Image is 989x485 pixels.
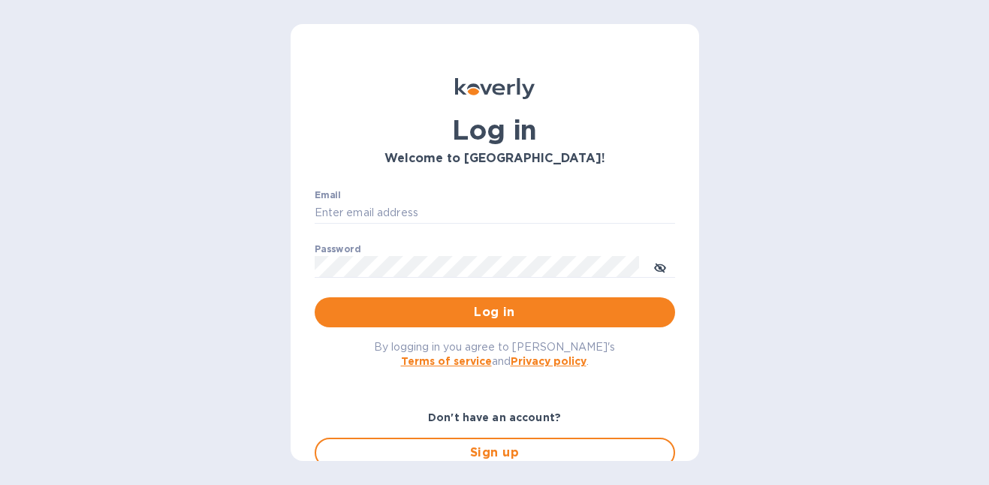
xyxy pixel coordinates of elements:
b: Don't have an account? [428,411,561,423]
button: toggle password visibility [645,252,675,282]
label: Email [315,191,341,200]
span: Log in [327,303,663,321]
button: Sign up [315,438,675,468]
span: Sign up [328,444,662,462]
span: By logging in you agree to [PERSON_NAME]'s and . [374,341,615,367]
input: Enter email address [315,202,675,224]
img: Koverly [455,78,535,99]
a: Terms of service [401,355,492,367]
button: Log in [315,297,675,327]
label: Password [315,245,360,254]
a: Privacy policy [511,355,586,367]
h3: Welcome to [GEOGRAPHIC_DATA]! [315,152,675,166]
h1: Log in [315,114,675,146]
